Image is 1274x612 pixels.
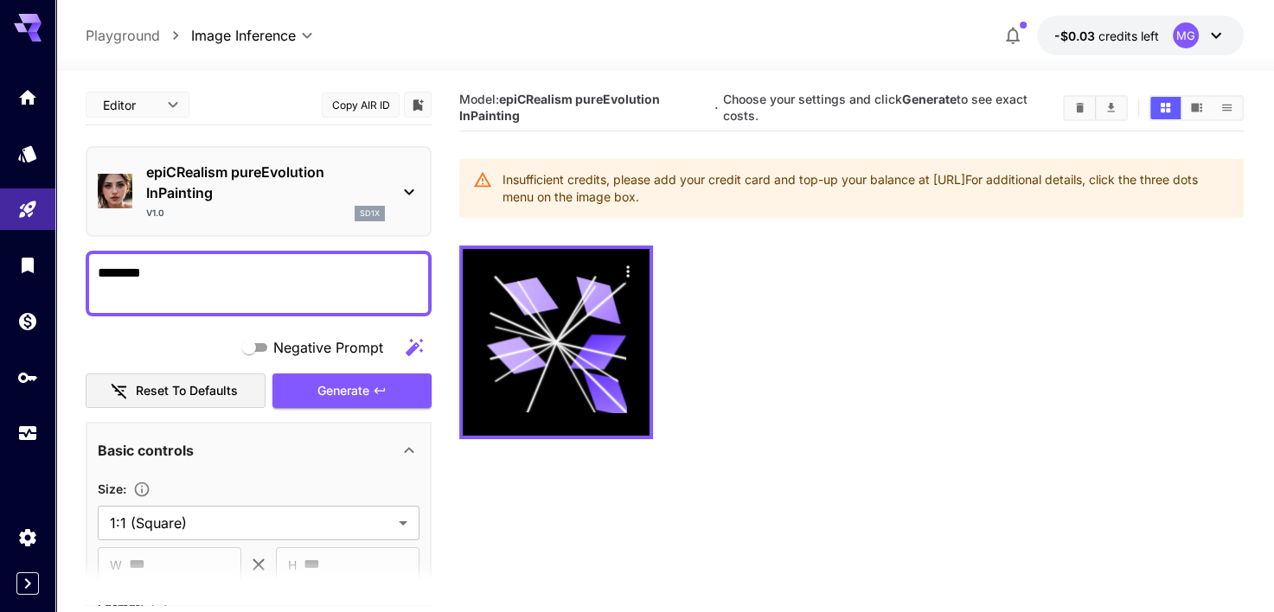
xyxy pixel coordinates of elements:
span: Generate [317,380,369,402]
div: -$0.028 [1054,27,1159,45]
div: Insufficient credits, please add your credit card and top-up your balance at [URL] For additional... [503,164,1230,213]
b: Generate [902,92,957,106]
div: MG [1173,22,1199,48]
span: Editor [103,96,157,114]
span: Image Inference [191,25,296,46]
div: Wallet [17,310,38,332]
button: Reset to defaults [86,373,266,409]
b: epiCRealism pureEvolution InPainting [459,92,660,123]
button: Generate [272,373,432,409]
span: 1:1 (Square) [110,513,392,533]
button: Show media in grid view [1150,97,1181,119]
span: Choose your settings and click to see exact costs. [723,92,1028,123]
p: · [714,98,719,118]
div: Show media in grid viewShow media in video viewShow media in list view [1149,95,1244,121]
div: Basic controls [98,430,419,471]
div: Models [17,143,38,164]
span: Model: [459,92,660,123]
span: credits left [1098,29,1159,43]
div: Playground [17,199,38,220]
nav: breadcrumb [86,25,191,46]
p: Basic controls [98,440,194,461]
a: Playground [86,25,160,46]
span: H [288,555,297,575]
div: Actions [615,258,641,284]
button: Adjust the dimensions of the generated image by specifying its width and height in pixels, or sel... [126,481,157,498]
div: epiCRealism pureEvolution InPaintingv1.0sd1x [98,155,419,228]
span: W [110,555,122,575]
button: Copy AIR ID [322,92,400,118]
button: Show media in list view [1212,97,1242,119]
div: API Keys [17,367,38,388]
button: Download All [1096,97,1126,119]
button: Clear All [1065,97,1095,119]
span: Size : [98,481,126,496]
div: Clear AllDownload All [1063,95,1128,121]
p: epiCRealism pureEvolution InPainting [146,162,385,203]
div: Home [17,86,38,108]
div: Settings [17,526,38,548]
p: v1.0 [146,207,164,220]
div: Library [17,254,38,276]
p: sd1x [360,207,380,220]
button: Add to library [410,94,426,115]
div: Usage [17,423,38,444]
button: Show media in video view [1181,97,1212,119]
span: -$0.03 [1054,29,1098,43]
button: -$0.028MG [1037,16,1244,55]
span: Negative Prompt [273,337,383,358]
button: Expand sidebar [16,572,39,595]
